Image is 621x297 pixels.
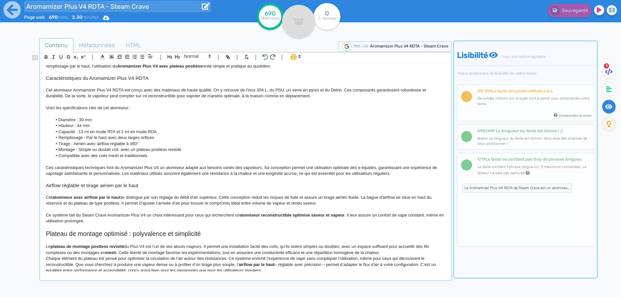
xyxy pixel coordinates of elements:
[146,52,155,60] span: Aligment
[477,89,592,93] h6: Le texte est plutôt difficile à lire.
[121,37,146,54] span: HTML
[240,213,344,217] strong: atomiseur reconstructible optimisé saveur et vapeur
[46,244,445,256] p: Le du Plus V4 est l’un de ses atouts majeurs. Il permet une installation facile des coils, qu’ils...
[52,195,120,200] strong: atomiseur avec airflow par le haut
[477,164,592,176] p: Le texte contient 1 phrase longue sur 11 maximum conseillées. Le lecteur ne sera pas perturbé.
[218,53,219,61] span: |
[49,15,58,20] b: 690
[46,165,445,177] p: Ces caractéristiques techniques font du Aromamizer Plus V4 un atomiseur adapté aux besoins variés...
[46,75,445,81] h3: Caractéristiques du Aromamizer Plus V4 RDTA
[477,89,482,93] b: 59
[548,4,592,17] button: Sauvegardé
[72,15,99,20] span: minutes
[457,71,595,76] span: Nous analysons la lisibilité de votre texte.
[39,38,73,53] a: Contenu
[294,17,303,22] tspan: Score
[46,105,445,111] p: Voici les spécifications clés de cet atomiseur :
[562,8,588,13] span: Sauvegardé
[52,147,445,153] li: Montage : Simple ou double coil, avec un plateau postless revisité
[105,250,116,255] strong: mesh
[288,53,303,61] span: I.Assistant
[52,123,445,129] li: Hauteur : 44 mm
[74,37,120,54] span: Métadonnées
[295,21,302,26] tspan: SEO
[342,42,352,51] img: google-serp-logo.png
[354,44,370,48] span: Mot-clé :
[477,157,592,162] h6: Le texte ne contient pas trop de phrases longues.
[370,44,448,48] span: Aromamizer Plus V4 RDTA - Steam Crave
[52,153,445,159] li: Compatible avec des coils mesh et traditionnels
[24,1,211,12] input: title
[501,55,546,59] span: Pour une lecture agréable
[477,157,479,162] b: 1
[92,53,93,61] span: |
[477,96,592,107] p: De solides notions sur le sujet sont à savoir pour comprendre votre texte.
[52,135,445,141] li: Remplissage : Par le haut avec deux larges orifices
[325,10,329,17] tspan: 0
[46,87,445,99] p: Cet atomiseur Aromamizer Plus V4 RDTA est conçu avec des matériaux de haute qualité. On y retrouv...
[255,53,256,61] span: |
[120,38,147,53] a: HTML
[477,89,492,93] span: /100
[73,38,120,53] a: Métadonnées
[52,141,445,147] li: Tirage : Aérien avec airflow réglable à 360°
[477,157,485,162] span: /11
[117,64,202,69] strong: Aromamizer Plus V4 avec plateau postless
[260,16,280,21] tspan: /449 mots
[477,128,592,133] h6: /449 La longueur du texte est bonne ! :)
[463,184,572,193] span: Le Aromamizer Plus V4 RDTA de Steam Crave est un atomiseur reconstructible pensé pour les vapoteu...
[559,113,592,118] small: Comprendre le score
[46,183,445,188] h3: Airflow réglable et tirage aérien par le haut
[265,10,276,17] tspan: 690
[477,128,485,133] b: 690
[318,16,336,21] tspan: /- termes
[72,15,82,20] b: 2.30
[236,53,238,61] span: |
[46,230,445,238] h2: Plateau de montage optimisé : polyvalence et simplicité
[477,136,592,147] p: Bravo! La longueur du texte est bonne ! Vous avez des chances de vous positionner !
[46,58,445,69] p: Cet atomiseur peut également se transformer en . Cette configuration est parfaite pour une vape c...
[40,37,73,54] span: Contenu
[24,15,45,20] span: Page web
[49,15,68,20] span: mots
[46,195,445,207] p: Cet se distingue par son réglage du débit d'air supérieur. Cette conception réduit les risques de...
[239,262,275,267] strong: airflow par le haut
[52,129,445,135] li: Capacité : 13 ml en mode RTA et 2 ml en mode RDA
[46,256,445,273] p: Chaque élément du plateau est pensé pour optimiser la circulation de l’air autour des résistances...
[160,53,161,61] span: |
[52,117,445,123] li: Diamètre : 30 mm
[457,51,595,76] h4: Lisibilité
[281,53,283,61] span: |
[604,63,609,69] span: 1
[46,212,445,224] p: Ce système fait du Steam Crave Aromamizer Plus V4 un choix intéressant pour ceux qui recherchent ...
[50,244,124,249] strong: plateau de montage postless revisité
